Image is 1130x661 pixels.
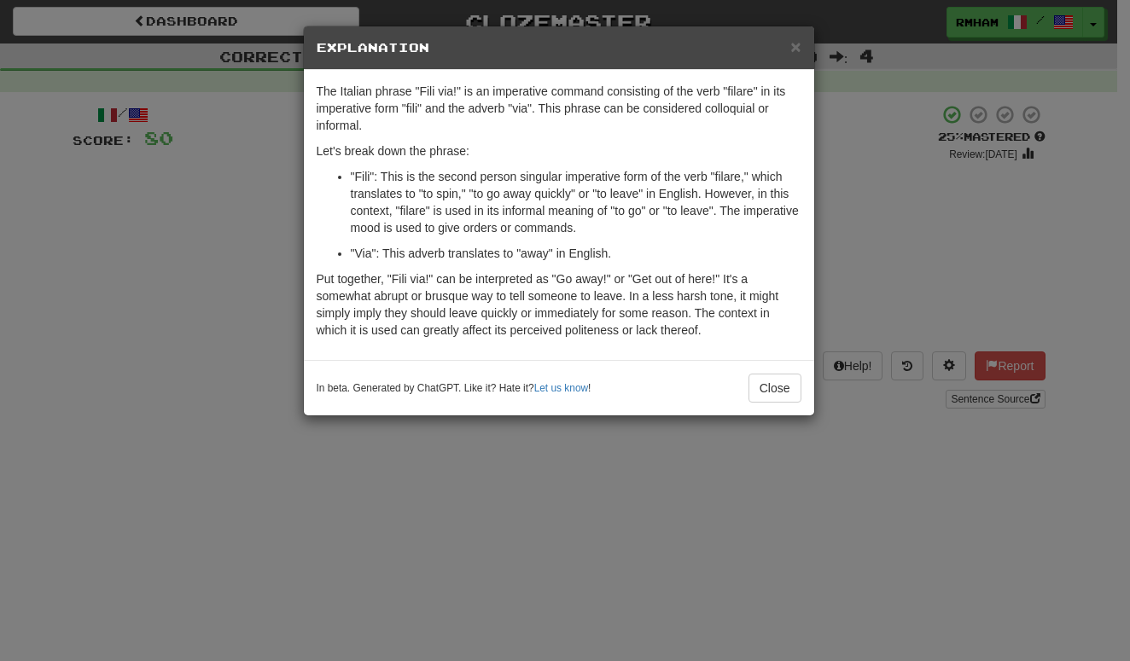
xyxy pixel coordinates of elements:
p: Put together, "Fili via!" can be interpreted as "Go away!" or "Get out of here!" It's a somewhat ... [317,270,801,339]
p: The Italian phrase "Fili via!" is an imperative command consisting of the verb "filare" in its im... [317,83,801,134]
button: Close [790,38,801,55]
a: Let us know [534,382,588,394]
p: "Fili": This is the second person singular imperative form of the verb "filare," which translates... [351,168,801,236]
small: In beta. Generated by ChatGPT. Like it? Hate it? ! [317,381,591,396]
button: Close [748,374,801,403]
p: Let's break down the phrase: [317,142,801,159]
h5: Explanation [317,39,801,56]
p: "Via": This adverb translates to "away" in English. [351,245,801,262]
span: × [790,37,801,56]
